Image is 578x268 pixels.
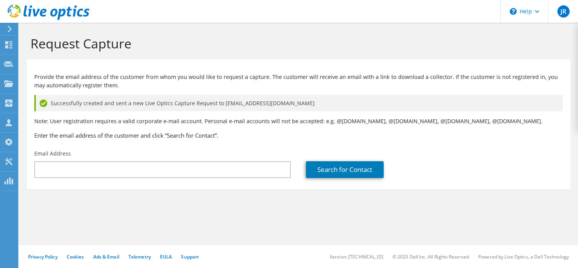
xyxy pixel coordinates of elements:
a: Search for Contact [306,161,384,178]
a: Ads & Email [93,254,119,260]
a: Privacy Policy [28,254,58,260]
label: Email Address [34,150,71,157]
p: Provide the email address of the customer from whom you would like to request a capture. The cust... [34,73,563,90]
li: Version: [TECHNICAL_ID] [330,254,383,260]
a: EULA [160,254,172,260]
span: JR [557,5,570,18]
a: Telemetry [128,254,151,260]
h1: Request Capture [30,35,563,51]
h3: Enter the email address of the customer and click “Search for Contact”. [34,131,563,140]
span: Successfully created and sent a new Live Optics Capture Request to [EMAIL_ADDRESS][DOMAIN_NAME] [51,99,315,108]
a: Cookies [67,254,84,260]
li: © 2025 Dell Inc. All Rights Reserved [392,254,469,260]
li: Powered by Live Optics, a Dell Technology [478,254,569,260]
svg: \n [510,8,517,15]
p: Note: User registration requires a valid corporate e-mail account. Personal e-mail accounts will ... [34,117,563,125]
a: Support [181,254,199,260]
